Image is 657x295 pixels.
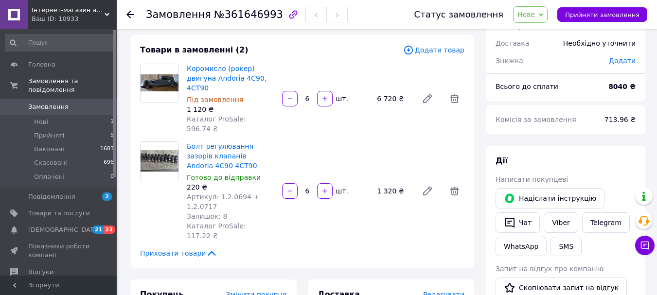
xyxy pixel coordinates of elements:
[110,173,114,181] span: 0
[496,212,540,233] button: Чат
[28,268,53,277] span: Відгуки
[141,74,178,91] img: Коромисло (рокер) двигуна Andoria 4C90, 4CT90
[92,226,104,234] span: 21
[414,10,504,19] div: Статус замовлення
[496,22,527,30] span: 2 товари
[187,115,246,133] span: Каталог ProSale: 596.74 ₴
[496,57,523,65] span: Знижка
[28,103,69,111] span: Замовлення
[126,10,134,19] div: Повернутися назад
[34,131,64,140] span: Прийняті
[187,222,246,240] span: Каталог ProSale: 117.22 ₴
[544,212,578,233] a: Viber
[187,142,257,170] a: Болт регулювання зазорів клапанів Andoria 4C90 4CT90
[635,236,655,255] button: Чат з покупцем
[28,209,90,218] span: Товари та послуги
[187,212,228,220] span: Залишок: 8
[28,226,100,234] span: [DEMOGRAPHIC_DATA]
[496,175,568,183] span: Написати покупцеві
[187,174,261,181] span: Готово до відправки
[28,60,55,69] span: Головна
[214,9,283,20] span: №361646993
[565,11,639,18] span: Прийняти замовлення
[187,96,243,104] span: Під замовлення
[496,156,508,165] span: Дії
[140,248,217,258] span: Приховати товари
[28,242,90,260] span: Показники роботи компанії
[604,116,636,123] span: 713.96 ₴
[5,34,115,52] input: Пошук
[32,6,105,15] span: Інтернет-магазин автозапчастин "AUTOStart-1"
[102,192,112,201] span: 2
[334,94,349,104] div: шт.
[445,181,464,201] span: Видалити
[445,89,464,108] span: Видалити
[140,45,249,54] span: Товари в замовленні (2)
[32,15,117,23] div: Ваш ID: 10933
[187,182,274,192] div: 220 ₴
[403,45,464,55] span: Додати товар
[141,150,178,172] img: Болт регулювання зазорів клапанів Andoria 4C90 4CT90
[496,188,604,208] button: Надіслати інструкцію
[418,89,437,108] a: Редагувати
[557,7,647,22] button: Прийняти замовлення
[34,158,67,167] span: Скасовані
[104,158,114,167] span: 696
[110,131,114,140] span: 5
[496,265,604,273] span: Запит на відгук про компанію
[609,57,636,65] span: Додати
[104,226,115,234] span: 23
[496,237,547,256] a: WhatsApp
[418,181,437,201] a: Редагувати
[34,118,48,126] span: Нові
[28,192,75,201] span: Повідомлення
[550,237,582,256] button: SMS
[34,145,64,154] span: Виконані
[557,33,641,54] div: Необхідно уточнити
[373,184,414,198] div: 1 320 ₴
[334,186,349,196] div: шт.
[373,92,414,105] div: 6 720 ₴
[582,212,630,233] a: Telegram
[146,9,211,20] span: Замовлення
[608,83,636,90] b: 8040 ₴
[496,39,529,47] span: Доставка
[187,65,266,92] a: Коромисло (рокер) двигуна Andoria 4C90, 4CT90
[110,118,114,126] span: 1
[187,193,259,210] span: Артикул: 1.2.0694 + 1.2.0717
[496,83,558,90] span: Всього до сплати
[100,145,114,154] span: 1683
[34,173,65,181] span: Оплачені
[496,116,576,123] span: Комісія за замовлення
[187,104,274,114] div: 1 120 ₴
[517,11,535,18] span: Нове
[28,77,117,94] span: Замовлення та повідомлення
